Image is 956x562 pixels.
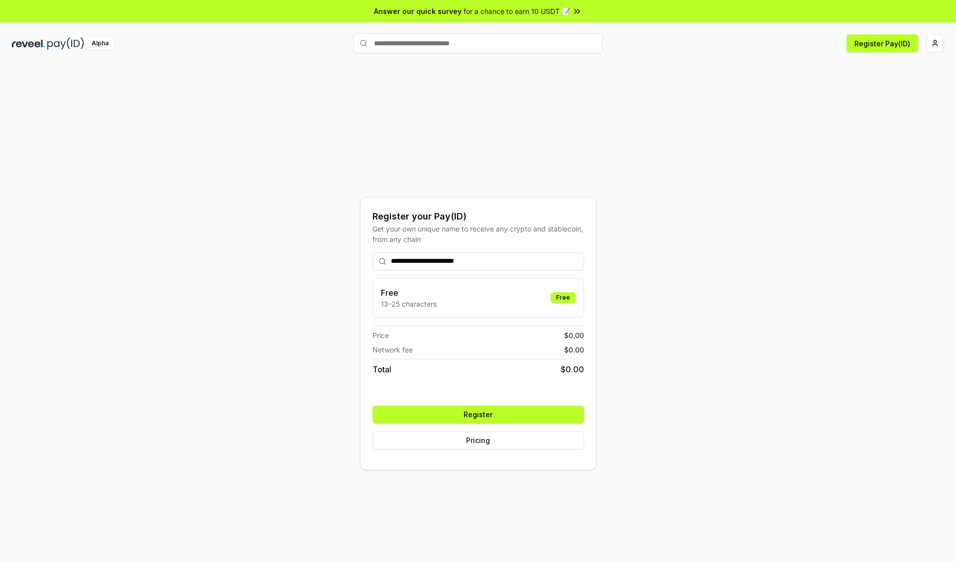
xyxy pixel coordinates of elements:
[12,37,45,50] img: reveel_dark
[47,37,84,50] img: pay_id
[372,330,389,340] span: Price
[564,330,584,340] span: $ 0.00
[372,210,584,224] div: Register your Pay(ID)
[551,292,576,303] div: Free
[381,287,437,299] h3: Free
[372,344,413,355] span: Network fee
[564,344,584,355] span: $ 0.00
[374,6,462,16] span: Answer our quick survey
[561,363,584,375] span: $ 0.00
[86,37,114,50] div: Alpha
[846,34,918,52] button: Register Pay(ID)
[372,406,584,424] button: Register
[381,299,437,309] p: 13-25 characters
[372,432,584,450] button: Pricing
[372,363,391,375] span: Total
[464,6,570,16] span: for a chance to earn 10 USDT 📝
[372,224,584,244] div: Get your own unique name to receive any crypto and stablecoin, from any chain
